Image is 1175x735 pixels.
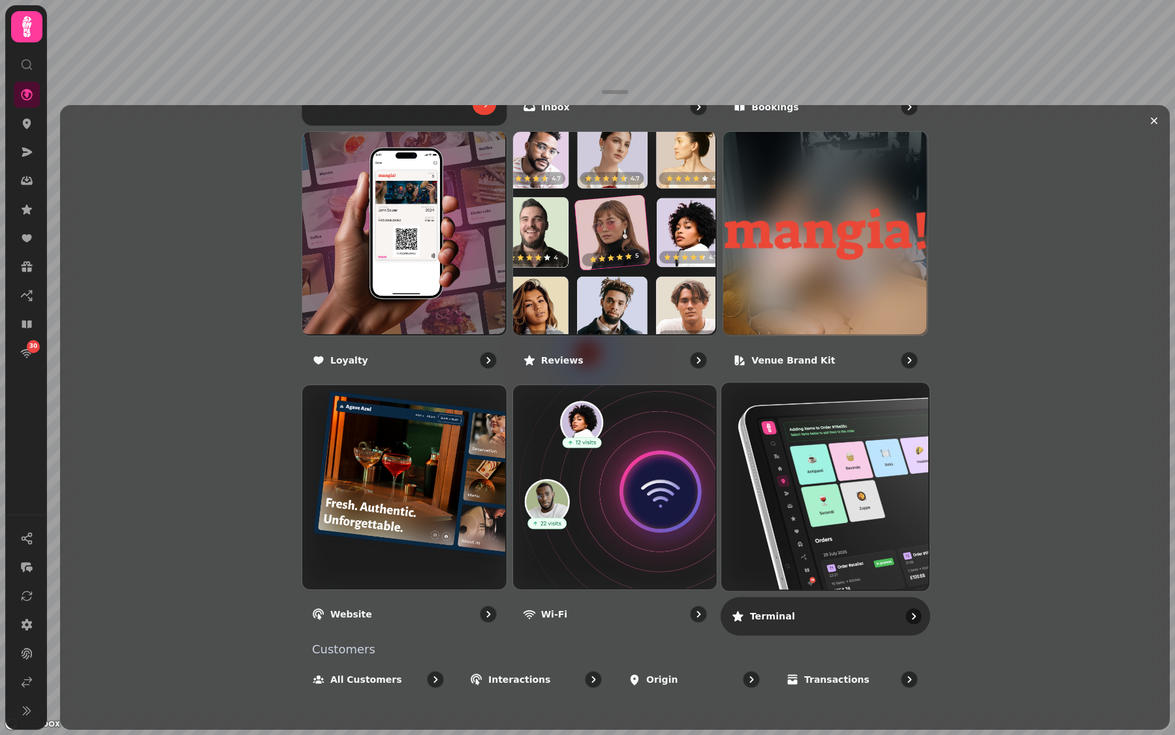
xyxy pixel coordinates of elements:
svg: go to [907,610,920,623]
a: LoyaltyLoyalty [302,131,507,380]
a: Interactions [460,661,612,698]
p: All customers [330,673,402,686]
p: Terminal [750,610,795,623]
img: Reviews [512,131,716,335]
a: Transactions [775,661,928,698]
a: TerminalTerminal [721,383,930,636]
a: Wi-FiWi-Fi [512,384,718,633]
p: Loyalty [330,354,368,367]
p: Origin [646,673,678,686]
p: Website [330,608,372,621]
p: Transactions [804,673,869,686]
a: All customers [302,661,454,698]
span: 30 [29,342,38,351]
img: Loyalty [301,131,505,335]
img: aHR0cHM6Ly9maWxlcy5zdGFtcGVkZS5haS8wMzEyNjA1NS0zNjFmLTExZWEtOTQ3Mi0wNmE0ZDY1OTcxNjAvbWVkaWEvMGM5Y... [723,132,928,336]
p: Reviews [541,354,584,367]
img: Website [301,384,505,588]
svg: go to [692,354,705,367]
p: Customers [312,644,928,655]
svg: go to [745,673,758,686]
svg: go to [903,673,916,686]
svg: go to [587,673,600,686]
a: Origin [618,661,770,698]
button: Close drawer [1144,110,1165,131]
svg: go to [903,354,916,367]
a: ReviewsReviews [512,131,718,380]
img: Wi-Fi [512,384,716,588]
svg: go to [482,608,495,621]
p: Wi-Fi [541,608,567,621]
p: Interactions [488,673,550,686]
svg: go to [692,608,705,621]
p: Venue brand kit [751,354,835,367]
a: 30 [14,340,40,366]
a: Venue brand kitVenue brand kit [723,131,928,380]
a: WebsiteWebsite [302,384,507,633]
a: Mapbox logo [4,716,61,731]
svg: go to [429,673,442,686]
img: Terminal [720,382,928,590]
svg: go to [482,354,495,367]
